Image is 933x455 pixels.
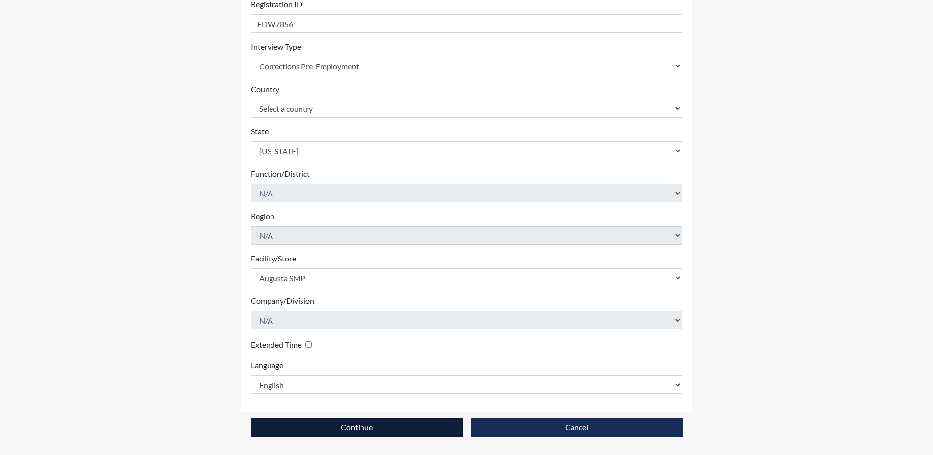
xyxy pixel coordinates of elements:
[251,337,316,352] div: Checking this box will provide the interviewee with an accomodation of extra time to answer each ...
[251,41,301,53] label: Interview Type
[251,253,296,264] label: Facility/Store
[251,83,279,95] label: Country
[251,418,463,437] button: Continue
[251,168,310,180] label: Function/District
[471,418,683,437] button: Cancel
[251,210,274,222] label: Region
[251,126,269,137] label: State
[251,339,301,351] label: Extended Time
[251,359,283,371] label: Language
[251,295,314,307] label: Company/Division
[251,14,683,33] input: Insert a Registration ID, which needs to be a unique alphanumeric value for each interviewee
